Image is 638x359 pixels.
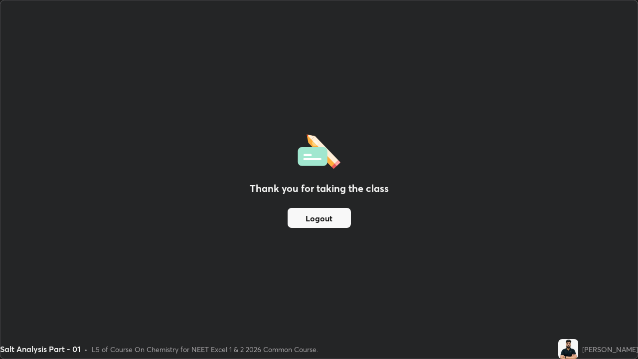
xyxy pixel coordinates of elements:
[558,339,578,359] img: 8394fe8a1e6941218e61db61d39fec43.jpg
[92,344,318,355] div: L5 of Course On Chemistry for NEET Excel 1 & 2 2026 Common Course.
[288,208,351,228] button: Logout
[298,131,340,169] img: offlineFeedback.1438e8b3.svg
[84,344,88,355] div: •
[582,344,638,355] div: [PERSON_NAME]
[250,181,389,196] h2: Thank you for taking the class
